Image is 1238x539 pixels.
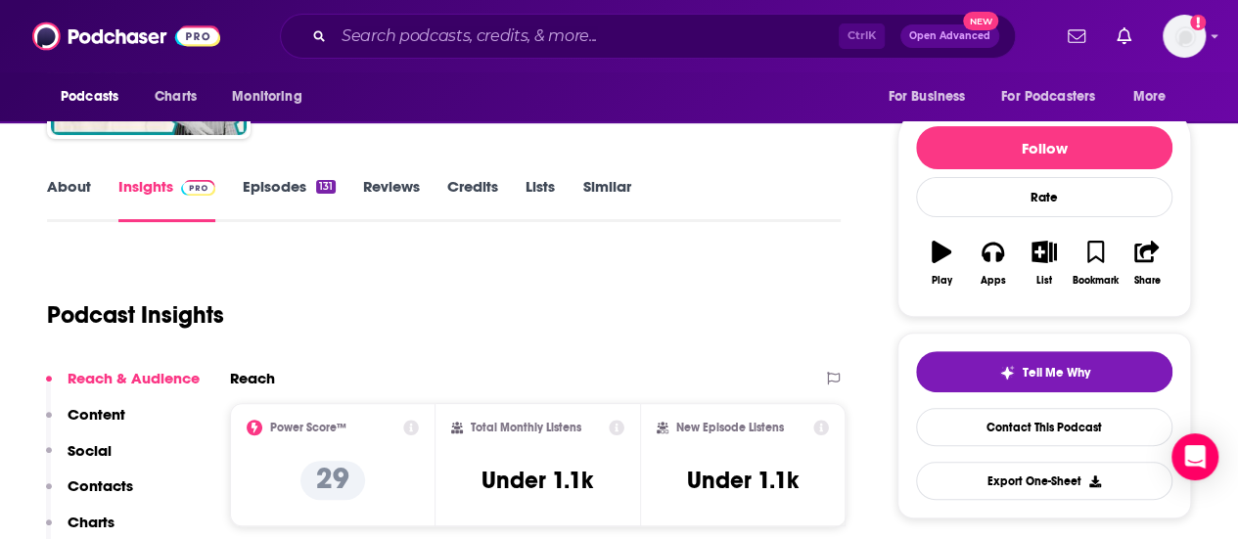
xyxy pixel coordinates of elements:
span: Ctrl K [839,23,885,49]
a: Similar [582,177,630,222]
a: InsightsPodchaser Pro [118,177,215,222]
a: About [47,177,91,222]
svg: Add a profile image [1190,15,1206,30]
h2: New Episode Listens [676,421,784,434]
span: Open Advanced [909,31,990,41]
div: Bookmark [1073,275,1119,287]
span: New [963,12,998,30]
button: Show profile menu [1163,15,1206,58]
button: Follow [916,126,1172,169]
p: Contacts [68,476,133,495]
button: Open AdvancedNew [900,24,999,48]
span: For Podcasters [1001,83,1095,111]
img: Podchaser - Follow, Share and Rate Podcasts [32,18,220,55]
button: Contacts [46,476,133,513]
h3: Under 1.1k [481,466,593,495]
p: Reach & Audience [68,369,200,387]
a: Show notifications dropdown [1060,20,1093,53]
p: Social [68,441,112,460]
button: tell me why sparkleTell Me Why [916,351,1172,392]
p: Charts [68,513,115,531]
div: Apps [981,275,1006,287]
h3: Under 1.1k [687,466,799,495]
span: More [1133,83,1167,111]
a: Contact This Podcast [916,408,1172,446]
input: Search podcasts, credits, & more... [334,21,839,52]
button: Content [46,405,125,441]
button: open menu [47,78,144,115]
span: Podcasts [61,83,118,111]
a: Episodes131 [243,177,336,222]
button: open menu [1120,78,1191,115]
div: Open Intercom Messenger [1171,433,1218,480]
img: tell me why sparkle [999,365,1015,381]
a: Lists [526,177,555,222]
h2: Reach [230,369,275,387]
p: 29 [300,461,365,500]
span: Charts [155,83,197,111]
a: Charts [142,78,208,115]
a: Show notifications dropdown [1109,20,1139,53]
h2: Total Monthly Listens [471,421,581,434]
span: Tell Me Why [1023,365,1090,381]
h2: Power Score™ [270,421,346,434]
a: Reviews [363,177,420,222]
div: 131 [316,180,336,194]
button: Play [916,228,967,298]
div: Search podcasts, credits, & more... [280,14,1016,59]
div: Share [1133,275,1160,287]
button: Share [1122,228,1172,298]
button: Bookmark [1070,228,1121,298]
span: Logged in as eringalloway [1163,15,1206,58]
button: Export One-Sheet [916,462,1172,500]
button: Reach & Audience [46,369,200,405]
button: open menu [988,78,1123,115]
button: open menu [218,78,327,115]
a: Credits [447,177,498,222]
div: Play [932,275,952,287]
span: For Business [888,83,965,111]
h1: Podcast Insights [47,300,224,330]
button: open menu [874,78,989,115]
p: Content [68,405,125,424]
button: Apps [967,228,1018,298]
button: Social [46,441,112,477]
span: Monitoring [232,83,301,111]
img: User Profile [1163,15,1206,58]
div: Rate [916,177,1172,217]
img: Podchaser Pro [181,180,215,196]
div: List [1036,275,1052,287]
button: List [1019,228,1070,298]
